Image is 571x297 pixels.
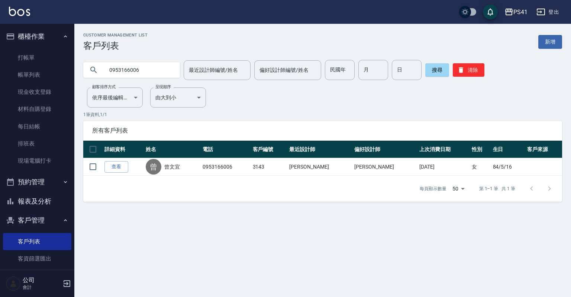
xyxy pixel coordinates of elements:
[449,179,467,199] div: 50
[3,49,71,66] a: 打帳單
[150,87,206,108] div: 由大到小
[483,4,498,19] button: save
[470,158,491,176] td: 女
[352,141,417,158] th: 偏好設計師
[3,27,71,46] button: 櫃檯作業
[201,141,251,158] th: 電話
[417,158,470,176] td: [DATE]
[3,192,71,211] button: 報表及分析
[3,66,71,83] a: 帳單列表
[104,60,174,80] input: 搜尋關鍵字
[417,141,470,158] th: 上次消費日期
[92,84,116,90] label: 顧客排序方式
[3,152,71,169] a: 現場電腦打卡
[144,141,201,158] th: 姓名
[479,185,515,192] p: 第 1–1 筆 共 1 筆
[3,233,71,250] a: 客戶列表
[3,267,71,284] a: 卡券管理
[6,276,21,291] img: Person
[352,158,417,176] td: [PERSON_NAME]
[83,111,562,118] p: 1 筆資料, 1 / 1
[3,135,71,152] a: 排班表
[491,141,526,158] th: 生日
[420,185,446,192] p: 每頁顯示數量
[453,63,484,77] button: 清除
[92,127,553,134] span: 所有客戶列表
[164,163,180,170] a: 曾文宜
[3,250,71,267] a: 客資篩選匯出
[538,35,562,49] a: 新增
[533,5,562,19] button: 登出
[83,41,148,51] h3: 客戶列表
[525,141,562,158] th: 客戶來源
[87,87,143,108] div: 依序最後編輯時間
[201,158,251,176] td: 0953166006
[9,7,30,16] img: Logo
[513,7,528,17] div: PS41
[103,141,144,158] th: 詳細資料
[155,84,171,90] label: 呈現順序
[3,118,71,135] a: 每日結帳
[3,172,71,192] button: 預約管理
[3,100,71,118] a: 材料自購登錄
[287,158,352,176] td: [PERSON_NAME]
[23,277,61,284] h5: 公司
[251,158,288,176] td: 3143
[501,4,530,20] button: PS41
[23,284,61,291] p: 會計
[470,141,491,158] th: 性別
[425,63,449,77] button: 搜尋
[83,33,148,38] h2: Customer Management List
[3,211,71,230] button: 客戶管理
[146,159,161,175] div: 曾
[3,83,71,100] a: 現金收支登錄
[287,141,352,158] th: 最近設計師
[104,161,128,173] a: 查看
[491,158,526,176] td: 84/5/16
[251,141,288,158] th: 客戶編號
